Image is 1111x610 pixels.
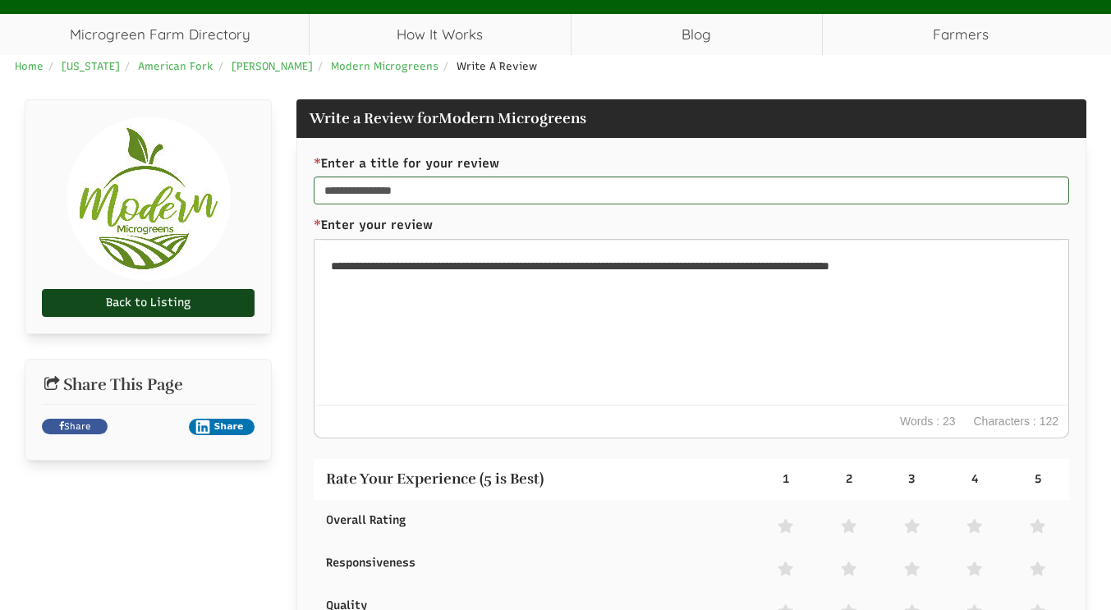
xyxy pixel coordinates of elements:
[42,419,108,435] a: Share
[42,289,255,317] a: Back to Listing
[572,14,822,55] a: Blog
[1006,459,1069,500] li: 5
[310,14,572,55] a: How It Works
[457,60,537,72] span: Write A Review
[331,60,438,72] a: Modern Microgreens
[817,459,880,500] li: 2
[12,14,309,55] a: Microgreen Farm Directory
[15,60,44,72] a: Home
[232,60,313,72] a: [PERSON_NAME]
[116,419,181,435] iframe: X Post Button
[189,419,255,435] button: Share
[314,500,755,529] li: Overall Rating
[892,406,963,438] span: Words : 23
[966,406,1067,438] span: Characters : 122
[138,60,213,72] a: American Fork
[296,99,1086,138] h1: Write a Review for
[66,117,230,281] img: Modern Microgreens Microgreen Farmer
[314,459,755,500] li: Rate Your Experience (5 is Best)
[880,459,943,500] li: 3
[755,459,818,500] li: 1
[314,543,755,571] li: Responsiveness
[943,459,1007,500] li: 4
[438,108,586,129] span: Modern Microgreens
[314,217,1069,234] label: Enter your review
[42,376,255,394] h2: Share This Page
[314,155,1069,172] label: Enter a title for your review
[62,60,120,72] a: [US_STATE]
[823,14,1100,55] span: Farmers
